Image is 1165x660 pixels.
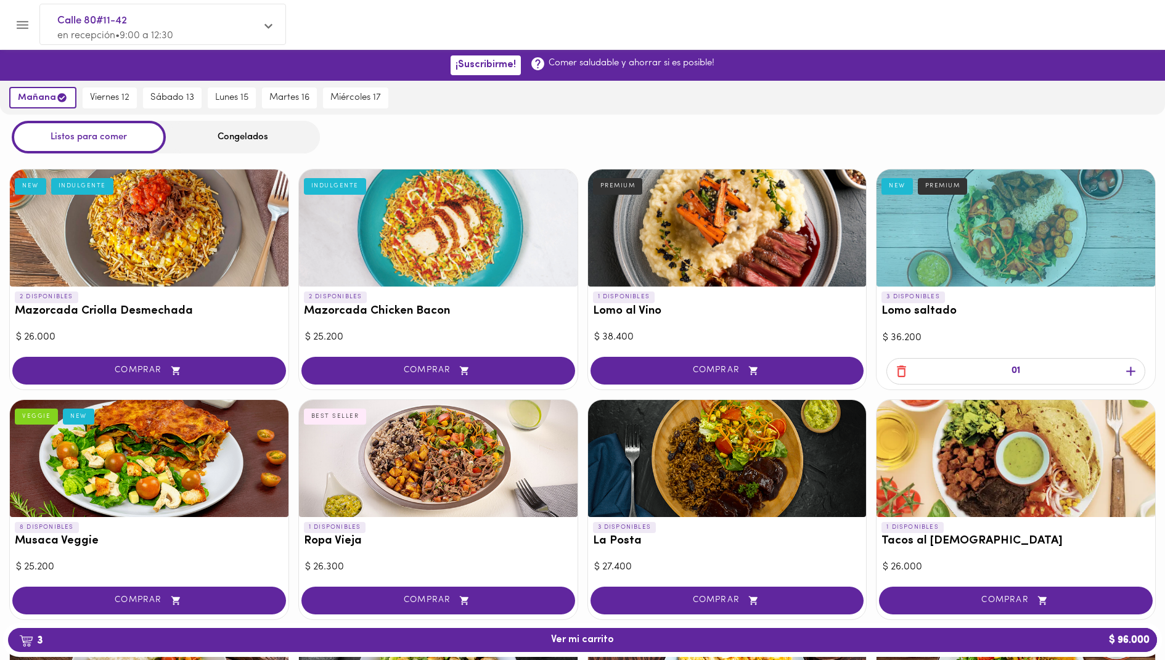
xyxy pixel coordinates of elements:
div: Ropa Vieja [299,400,578,517]
span: Ver mi carrito [551,634,614,646]
p: 1 DISPONIBLES [593,291,655,303]
button: viernes 12 [83,88,137,108]
div: PREMIUM [918,178,968,194]
span: sábado 13 [150,92,194,104]
div: Mazorcada Chicken Bacon [299,169,578,287]
p: Comer saludable y ahorrar si es posible! [549,57,714,70]
h3: Mazorcada Chicken Bacon [304,305,573,318]
div: BEST SELLER [304,409,367,425]
div: Musaca Veggie [10,400,288,517]
button: 3Ver mi carrito$ 96.000 [8,628,1157,652]
div: Listos para comer [12,121,166,153]
div: $ 26.000 [883,560,1149,574]
div: INDULGENTE [304,178,366,194]
div: NEW [15,178,46,194]
span: COMPRAR [28,595,271,606]
p: 01 [1012,364,1020,378]
h3: Mazorcada Criolla Desmechada [15,305,284,318]
button: sábado 13 [143,88,202,108]
h3: Musaca Veggie [15,535,284,548]
button: COMPRAR [301,587,575,614]
div: $ 38.400 [594,330,860,344]
span: en recepción • 9:00 a 12:30 [57,31,173,41]
span: miércoles 17 [330,92,381,104]
div: $ 36.200 [883,331,1149,345]
span: mañana [18,92,68,104]
h3: Lomo saltado [881,305,1150,318]
div: $ 26.000 [16,330,282,344]
span: COMPRAR [606,595,849,606]
button: COMPRAR [12,357,286,385]
h3: Tacos al [DEMOGRAPHIC_DATA] [881,535,1150,548]
p: 8 DISPONIBLES [15,522,79,533]
div: Tacos al Pastor [877,400,1155,517]
span: COMPRAR [606,365,849,376]
button: COMPRAR [301,357,575,385]
button: COMPRAR [591,587,864,614]
b: 3 [12,632,50,648]
div: Mazorcada Criolla Desmechada [10,169,288,287]
button: COMPRAR [12,587,286,614]
span: Calle 80#11-42 [57,13,256,29]
img: cart.png [19,635,33,647]
h3: Lomo al Vino [593,305,862,318]
span: COMPRAR [28,365,271,376]
button: COMPRAR [591,357,864,385]
button: ¡Suscribirme! [451,55,521,75]
button: lunes 15 [208,88,256,108]
div: VEGGIE [15,409,58,425]
button: Menu [7,10,38,40]
div: Lomo al Vino [588,169,867,287]
div: Lomo saltado [877,169,1155,287]
p: 1 DISPONIBLES [881,522,944,533]
p: 3 DISPONIBLES [593,522,656,533]
button: martes 16 [262,88,317,108]
div: $ 25.200 [305,330,571,344]
h3: La Posta [593,535,862,548]
div: La Posta [588,400,867,517]
div: $ 26.300 [305,560,571,574]
div: NEW [63,409,94,425]
div: NEW [881,178,913,194]
div: INDULGENTE [51,178,113,194]
iframe: Messagebird Livechat Widget [1093,589,1153,648]
span: ¡Suscribirme! [456,59,516,71]
p: 3 DISPONIBLES [881,291,945,303]
span: COMPRAR [894,595,1137,606]
p: 1 DISPONIBLES [304,522,366,533]
div: $ 27.400 [594,560,860,574]
div: PREMIUM [593,178,643,194]
span: lunes 15 [215,92,248,104]
h3: Ropa Vieja [304,535,573,548]
button: COMPRAR [879,587,1153,614]
div: $ 25.200 [16,560,282,574]
p: 2 DISPONIBLES [15,291,78,303]
span: COMPRAR [317,365,560,376]
span: martes 16 [269,92,309,104]
span: viernes 12 [90,92,129,104]
p: 2 DISPONIBLES [304,291,367,303]
div: Congelados [166,121,320,153]
button: mañana [9,87,76,108]
span: COMPRAR [317,595,560,606]
button: miércoles 17 [323,88,388,108]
